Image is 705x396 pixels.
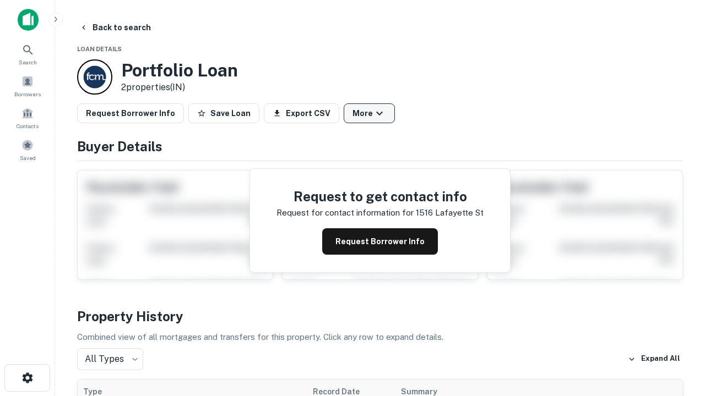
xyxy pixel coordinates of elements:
p: 1516 lafayette st [416,206,484,219]
button: Export CSV [264,103,339,123]
p: Combined view of all mortgages and transfers for this property. Click any row to expand details. [77,331,683,344]
img: capitalize-icon.png [18,9,39,31]
span: Saved [20,153,36,162]
h4: Request to get contact info [276,186,484,206]
iframe: Chat Widget [650,308,705,361]
h3: Portfolio Loan [121,60,238,81]
button: Request Borrower Info [77,103,184,123]
h4: Buyer Details [77,136,683,156]
button: Request Borrower Info [322,228,438,255]
p: Request for contact information for [276,206,414,219]
a: Saved [3,135,52,164]
h4: Property History [77,306,683,326]
button: Expand All [625,351,683,367]
button: Back to search [75,18,155,37]
span: Contacts [17,122,39,130]
a: Search [3,39,52,69]
button: Save Loan [188,103,259,123]
button: More [344,103,395,123]
span: Search [19,58,37,67]
p: 2 properties (IN) [121,81,238,94]
div: All Types [77,348,143,370]
a: Contacts [3,103,52,133]
span: Loan Details [77,46,122,52]
span: Borrowers [14,90,41,98]
a: Borrowers [3,71,52,101]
